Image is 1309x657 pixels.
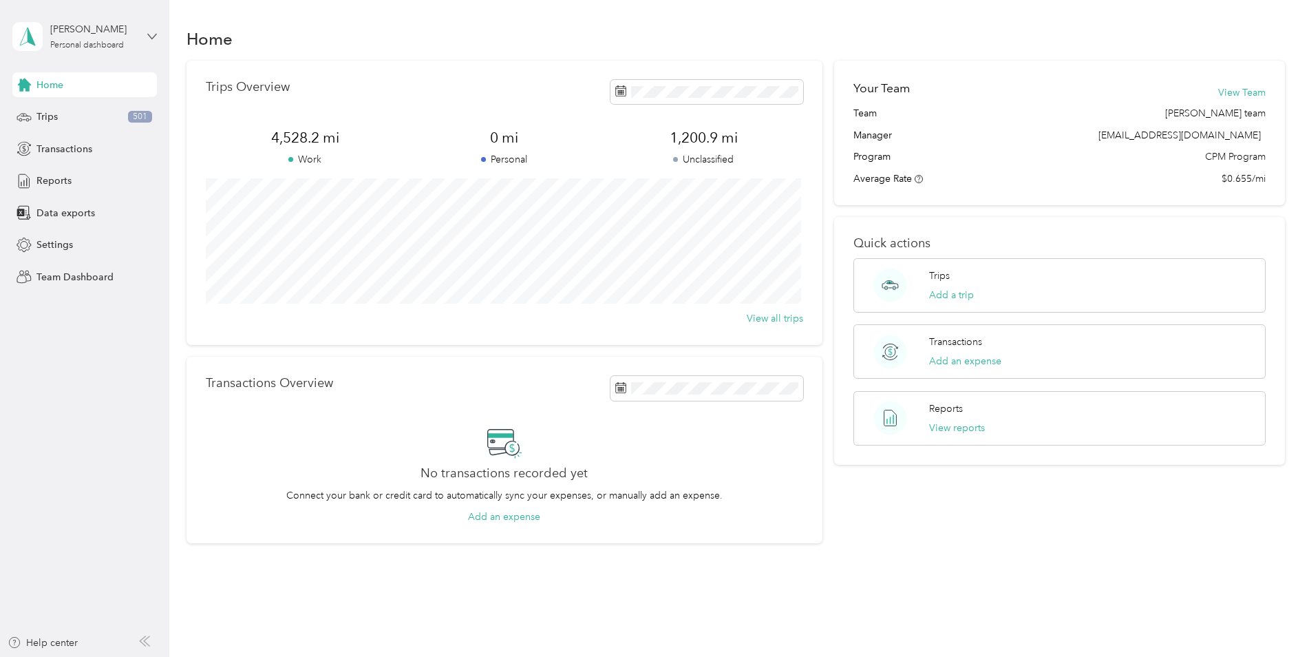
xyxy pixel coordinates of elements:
span: 1,200.9 mi [604,128,803,147]
p: Personal [405,152,604,167]
p: Reports [929,401,963,416]
button: Add a trip [929,288,974,302]
span: $0.655/mi [1222,171,1266,186]
div: Personal dashboard [50,41,124,50]
iframe: Everlance-gr Chat Button Frame [1232,580,1309,657]
p: Quick actions [853,236,1266,251]
span: Manager [853,128,892,143]
span: Program [853,149,891,164]
span: Data exports [36,206,95,220]
span: 0 mi [405,128,604,147]
span: [EMAIL_ADDRESS][DOMAIN_NAME] [1098,129,1261,141]
h2: Your Team [853,80,910,97]
p: Trips [929,269,950,283]
span: Trips [36,109,58,124]
button: Add an expense [468,510,540,524]
span: 4,528.2 mi [206,128,405,147]
span: Team Dashboard [36,270,114,284]
span: Average Rate [853,173,912,185]
p: Work [206,152,405,167]
button: Help center [8,636,78,650]
span: Transactions [36,142,92,156]
p: Connect your bank or credit card to automatically sync your expenses, or manually add an expense. [286,488,723,503]
span: Reports [36,174,72,188]
span: CPM Program [1205,149,1266,164]
span: Settings [36,238,73,252]
div: [PERSON_NAME] [50,22,136,36]
h2: No transactions recorded yet [421,466,588,481]
button: View Team [1218,85,1266,100]
span: Team [853,106,877,121]
h1: Home [187,32,233,46]
button: View all trips [747,311,803,326]
span: 501 [128,111,152,123]
p: Unclassified [604,152,803,167]
span: [PERSON_NAME] team [1165,106,1266,121]
p: Trips Overview [206,80,290,94]
span: Home [36,78,63,92]
p: Transactions [929,335,982,349]
p: Transactions Overview [206,376,333,390]
button: Add an expense [929,354,1001,368]
button: View reports [929,421,985,435]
